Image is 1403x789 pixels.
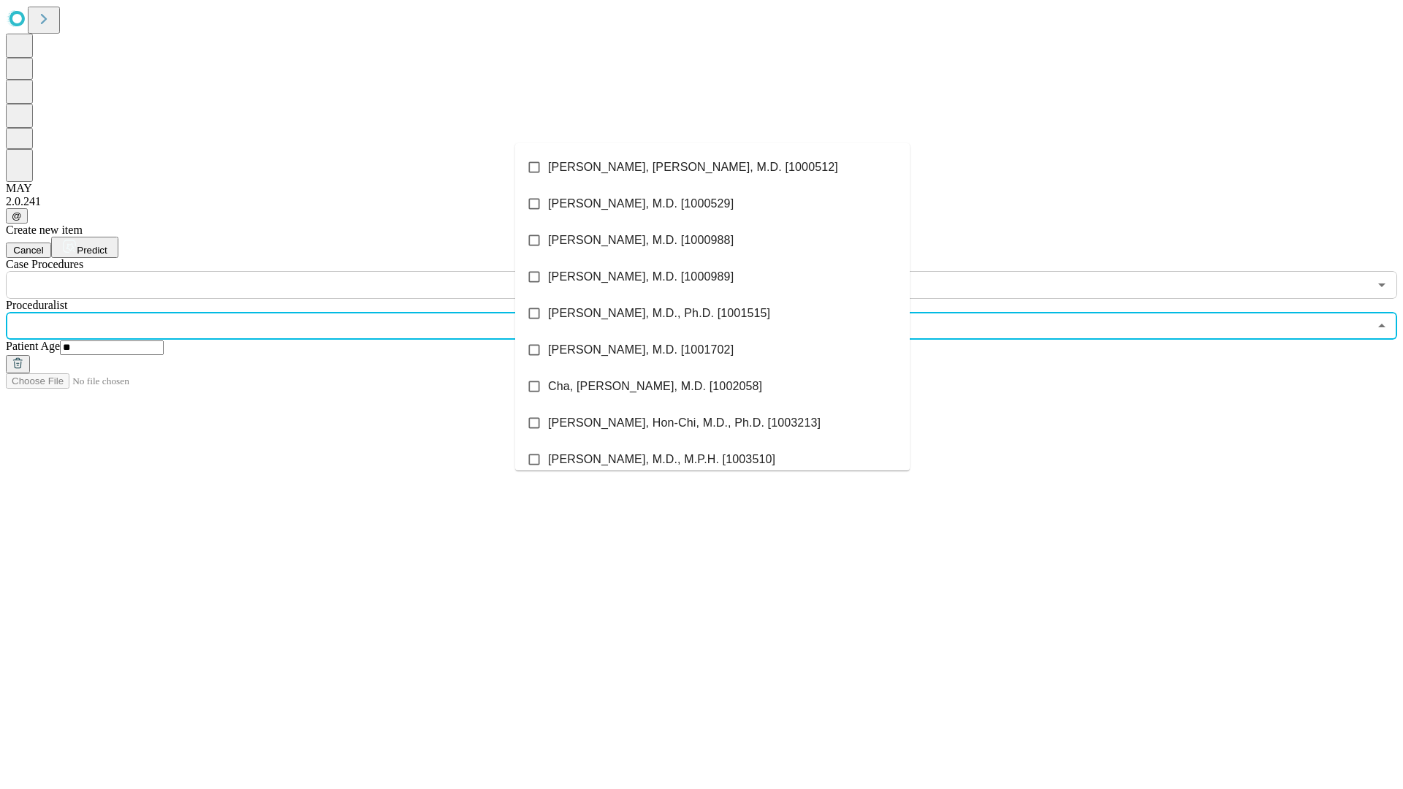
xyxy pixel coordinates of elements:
[548,378,762,395] span: Cha, [PERSON_NAME], M.D. [1002058]
[6,340,60,352] span: Patient Age
[548,159,838,176] span: [PERSON_NAME], [PERSON_NAME], M.D. [1000512]
[548,305,770,322] span: [PERSON_NAME], M.D., Ph.D. [1001515]
[548,232,734,249] span: [PERSON_NAME], M.D. [1000988]
[51,237,118,258] button: Predict
[548,341,734,359] span: [PERSON_NAME], M.D. [1001702]
[1372,316,1392,336] button: Close
[6,258,83,270] span: Scheduled Procedure
[548,451,775,468] span: [PERSON_NAME], M.D., M.P.H. [1003510]
[77,245,107,256] span: Predict
[6,195,1397,208] div: 2.0.241
[6,299,67,311] span: Proceduralist
[6,182,1397,195] div: MAY
[548,268,734,286] span: [PERSON_NAME], M.D. [1000989]
[548,195,734,213] span: [PERSON_NAME], M.D. [1000529]
[6,208,28,224] button: @
[1372,275,1392,295] button: Open
[6,243,51,258] button: Cancel
[13,245,44,256] span: Cancel
[12,210,22,221] span: @
[548,414,821,432] span: [PERSON_NAME], Hon-Chi, M.D., Ph.D. [1003213]
[6,224,83,236] span: Create new item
